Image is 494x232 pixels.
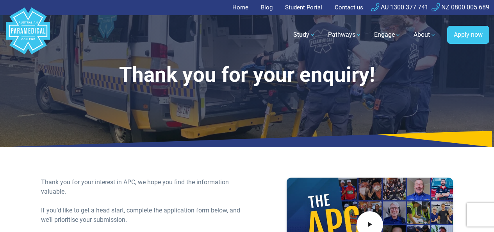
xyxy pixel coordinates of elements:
[41,178,242,196] div: Thank you for your interest in APC, we hope you find the information valuable.
[369,24,406,46] a: Engage
[447,26,489,44] a: Apply now
[432,4,489,11] a: NZ 0800 005 689
[289,24,320,46] a: Study
[5,15,52,55] a: Australian Paramedical College
[41,63,453,87] h1: Thank you for your enquiry!
[409,24,441,46] a: About
[371,4,428,11] a: AU 1300 377 741
[41,206,242,225] div: If you’d like to get a head start, complete the application form below, and we’ll prioritise your...
[323,24,366,46] a: Pathways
